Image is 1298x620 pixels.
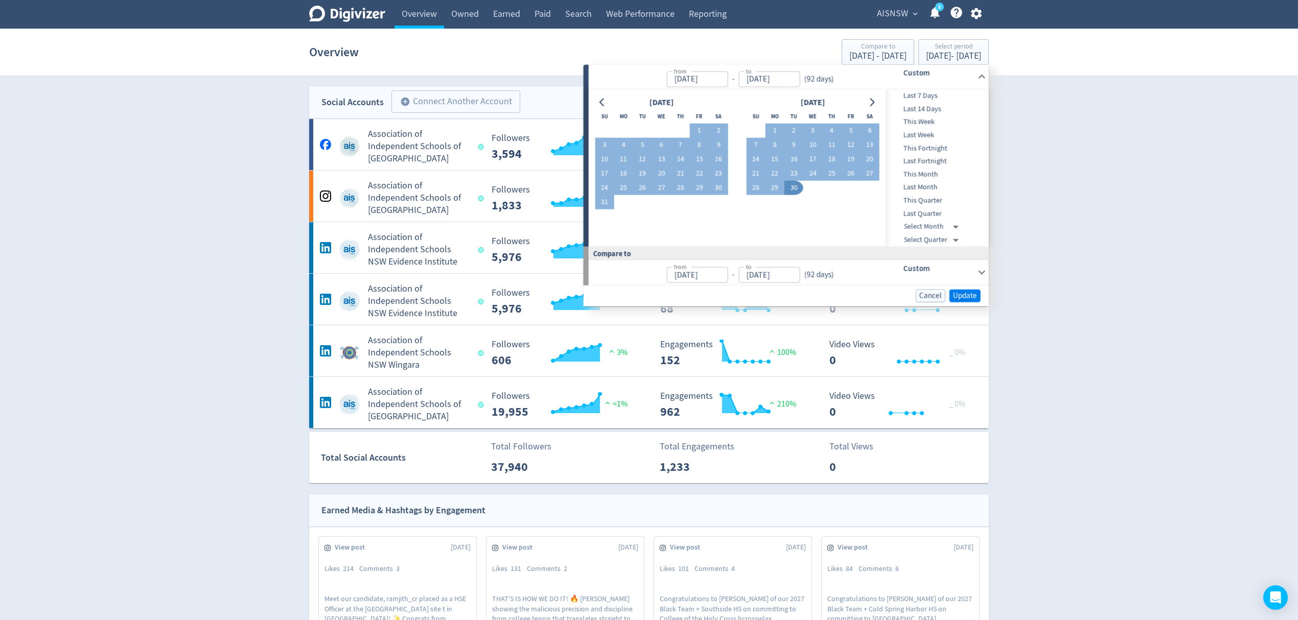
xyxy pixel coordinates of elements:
div: from-to(92 days)Custom [589,260,989,285]
span: 210% [767,399,796,409]
div: Last 14 Days [886,102,987,115]
div: [DATE] - [DATE] [849,52,907,61]
svg: Followers --- [486,288,640,315]
button: 6 [652,138,671,152]
img: positive-performance.svg [767,399,777,407]
span: 101 [678,564,689,573]
button: 21 [671,166,690,181]
button: Cancel [916,289,945,302]
button: 30 [709,181,728,195]
span: Last Quarter [886,208,987,219]
button: 16 [784,152,803,166]
svg: Followers --- [486,340,640,367]
button: Compare to[DATE] - [DATE] [842,39,914,65]
div: This Fortnight [886,141,987,155]
div: This Month [886,168,987,181]
button: 10 [803,138,822,152]
button: 13 [860,138,879,152]
span: This Fortnight [886,142,987,154]
th: Monday [614,109,633,124]
button: 22 [690,166,709,181]
button: 14 [746,152,765,166]
span: 131 [511,564,521,573]
div: from-to(92 days)Custom [589,65,989,89]
img: positive-performance.svg [602,399,613,407]
text: 5 [938,4,941,11]
button: 12 [841,138,860,152]
h5: Association of Independent Schools NSW Evidence Institute [368,283,469,320]
span: 100% [767,347,796,357]
a: Association of Independent Schools NSW Wingara undefinedAssociation of Independent Schools NSW Wi... [309,325,989,376]
div: Total Social Accounts [321,450,484,465]
span: View post [838,542,873,553]
span: This Month [886,169,987,180]
div: - [728,73,738,85]
span: [DATE] [451,542,471,553]
div: Likes [324,564,359,574]
div: Last Quarter [886,207,987,220]
button: 25 [614,181,633,195]
span: 3% [607,347,628,357]
a: Association of Independent Schools of NSW undefinedAssociation of Independent Schools of [GEOGRAP... [309,119,989,170]
button: 4 [822,124,841,138]
span: expand_more [911,9,920,18]
p: Total Views [829,440,888,454]
div: Comments [694,564,740,574]
button: 7 [671,138,690,152]
p: Total Engagements [660,440,734,454]
button: Go to previous month [595,95,610,109]
th: Tuesday [784,109,803,124]
div: Comments [859,564,905,574]
button: 23 [709,166,728,181]
button: 25 [822,166,841,181]
th: Friday [841,109,860,124]
button: 17 [595,166,614,181]
th: Friday [690,109,709,124]
span: AISNSW [877,6,908,22]
span: 84 [846,564,853,573]
span: Data last synced: 1 Oct 2025, 9:02pm (AEST) [478,299,486,304]
div: from-to(92 days)Custom [589,89,989,247]
span: Data last synced: 1 Oct 2025, 9:02pm (AEST) [478,402,486,408]
p: Total Followers [491,440,551,454]
div: Likes [660,564,694,574]
button: 14 [671,152,690,166]
button: 20 [860,152,879,166]
button: 12 [633,152,652,166]
div: Likes [492,564,527,574]
span: Last Week [886,130,987,141]
button: 9 [784,138,803,152]
h6: Custom [903,263,973,275]
span: [DATE] [954,542,973,553]
button: 28 [671,181,690,195]
button: 24 [595,181,614,195]
button: 20 [652,166,671,181]
label: to [746,66,751,75]
span: Data last synced: 1 Oct 2025, 8:02pm (AEST) [478,196,486,201]
th: Wednesday [652,109,671,124]
a: Association of Independent Schools of NSW undefinedAssociation of Independent Schools of [GEOGRAP... [309,171,989,222]
div: ( 92 days ) [800,73,838,85]
span: add_circle [400,97,410,107]
span: [DATE] [618,542,638,553]
div: Last Month [886,181,987,194]
label: from [674,66,686,75]
span: Cancel [919,292,942,299]
h5: Association of Independent Schools of [GEOGRAPHIC_DATA] [368,128,469,165]
button: 2 [784,124,803,138]
button: 3 [803,124,822,138]
span: [DATE] [786,542,806,553]
button: Select period[DATE]- [DATE] [918,39,989,65]
button: 1 [766,124,784,138]
button: 2 [709,124,728,138]
nav: presets [886,89,987,247]
span: This Week [886,116,987,128]
span: <1% [602,399,628,409]
span: Data last synced: 1 Oct 2025, 8:02pm (AEST) [478,144,486,150]
span: Last Fortnight [886,156,987,167]
button: 9 [709,138,728,152]
h6: Custom [903,66,973,79]
button: 11 [822,138,841,152]
div: Select Month [904,220,963,233]
div: Last Week [886,129,987,142]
